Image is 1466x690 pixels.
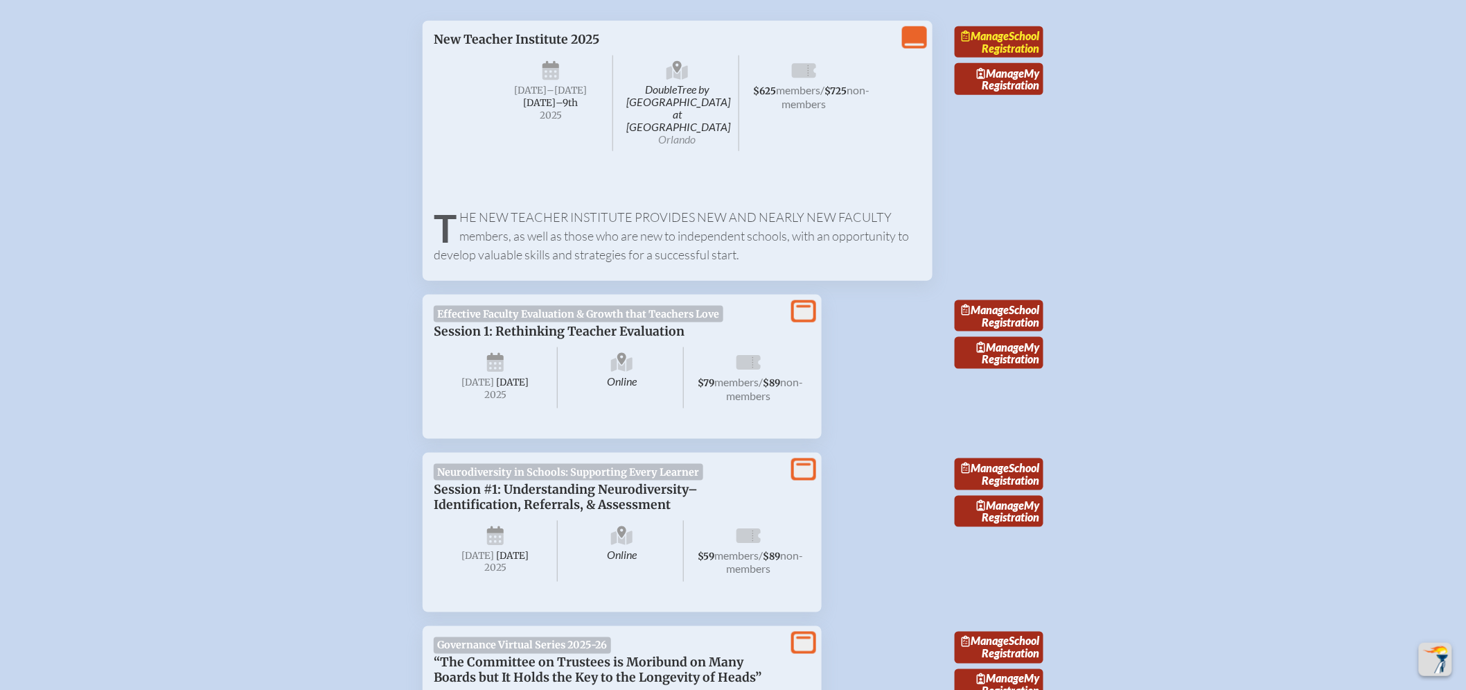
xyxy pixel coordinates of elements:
[434,637,611,654] span: Governance Virtual Series 2025-26
[434,655,761,686] span: “The Committee on Trustees is Moribund on Many Boards but It Holds the Key to the Longevity of He...
[776,83,820,96] span: members
[714,375,759,388] span: members
[763,551,780,562] span: $89
[977,672,1025,685] span: Manage
[759,375,763,388] span: /
[977,67,1025,80] span: Manage
[962,635,1009,648] span: Manage
[962,29,1009,42] span: Manage
[714,549,759,562] span: members
[955,300,1043,332] a: ManageSchool Registration
[514,85,547,96] span: [DATE]
[500,110,601,121] span: 2025
[759,549,763,562] span: /
[820,83,824,96] span: /
[763,377,780,389] span: $89
[727,375,804,402] span: non-members
[1422,646,1449,673] img: To the top
[496,550,529,562] span: [DATE]
[698,551,714,562] span: $59
[955,63,1043,95] a: ManageMy Registration
[560,521,685,582] span: Online
[962,461,1009,474] span: Manage
[461,377,494,388] span: [DATE]
[434,324,685,339] span: Session 1: Rethinking Teacher Evaluation
[523,97,578,109] span: [DATE]–⁠9th
[698,377,714,389] span: $79
[824,85,847,97] span: $725
[955,337,1043,369] a: ManageMy Registration
[977,499,1025,512] span: Manage
[962,303,1009,316] span: Manage
[1419,643,1452,676] button: Scroll Top
[955,632,1043,664] a: ManageSchool Registration
[753,85,776,97] span: $625
[955,26,1043,58] a: ManageSchool Registration
[955,496,1043,528] a: ManageMy Registration
[461,550,494,562] span: [DATE]
[496,377,529,388] span: [DATE]
[434,306,723,322] span: Effective Faculty Evaluation & Growth that Teachers Love
[977,340,1025,354] span: Manage
[659,132,696,146] span: Orlando
[616,55,740,151] span: DoubleTree by [GEOGRAPHIC_DATA] at [GEOGRAPHIC_DATA]
[434,482,698,512] span: Session #1: Understanding Neurodiversity–Identification, Referrals, & Assessment
[955,458,1043,490] a: ManageSchool Registration
[547,85,587,96] span: –[DATE]
[445,563,546,573] span: 2025
[434,32,599,47] span: New Teacher Institute 2025
[782,83,870,110] span: non-members
[727,549,804,576] span: non-members
[445,390,546,400] span: 2025
[434,464,703,481] span: Neurodiversity in Schools: Supporting Every Learner
[434,208,921,264] p: The New Teacher Institute provides new and nearly new faculty members, as well as those who are n...
[560,347,685,408] span: Online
